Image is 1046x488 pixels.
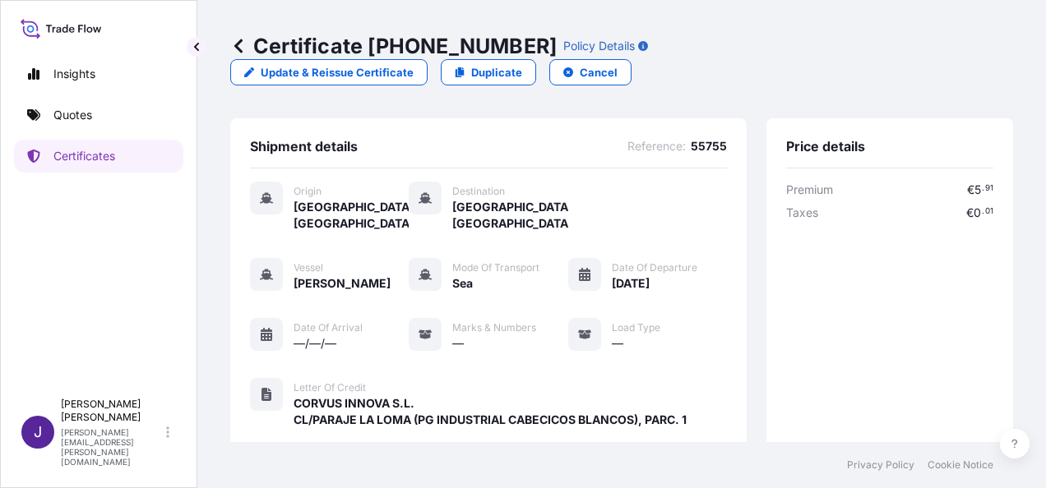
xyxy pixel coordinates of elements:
[563,38,635,54] p: Policy Details
[452,261,539,274] span: Mode of Transport
[549,59,632,85] button: Cancel
[230,33,557,59] p: Certificate [PHONE_NUMBER]
[294,395,687,428] span: CORVUS INNOVA S.L. CL/PARAJE LA LOMA (PG INDUSTRIAL CABECICOS BLANCOS), PARC. 1
[34,424,42,440] span: J
[61,398,163,424] p: [PERSON_NAME] [PERSON_NAME]
[14,140,183,173] a: Certificates
[294,381,366,394] span: Letter of Credit
[471,64,522,81] p: Duplicate
[294,185,322,198] span: Origin
[294,199,409,232] span: [GEOGRAPHIC_DATA], [GEOGRAPHIC_DATA]
[580,64,618,81] p: Cancel
[612,321,660,334] span: Load Type
[691,138,727,154] span: 55755
[452,335,464,352] span: —
[452,321,536,334] span: Marks & Numbers
[250,138,358,154] span: Shipment details
[14,58,183,90] a: Insights
[974,184,981,196] span: 5
[61,427,163,467] p: [PERSON_NAME][EMAIL_ADDRESS][PERSON_NAME][DOMAIN_NAME]
[966,207,974,219] span: €
[786,138,865,154] span: Price details
[967,184,974,196] span: €
[985,209,993,214] span: 01
[230,59,428,85] a: Update & Reissue Certificate
[53,107,92,123] p: Quotes
[612,275,650,292] span: [DATE]
[974,207,981,219] span: 0
[928,458,993,472] a: Cookie Notice
[982,209,984,214] span: .
[53,66,95,82] p: Insights
[294,321,363,334] span: Date of Arrival
[786,182,833,198] span: Premium
[847,458,914,472] a: Privacy Policy
[53,148,115,164] p: Certificates
[14,99,183,131] a: Quotes
[261,64,414,81] p: Update & Reissue Certificate
[294,261,323,274] span: Vessel
[452,185,505,198] span: Destination
[294,275,391,292] span: [PERSON_NAME]
[612,261,697,274] span: Date of Departure
[441,59,536,85] a: Duplicate
[452,275,473,292] span: Sea
[452,199,567,232] span: [GEOGRAPHIC_DATA], [GEOGRAPHIC_DATA]
[612,335,623,352] span: —
[982,186,984,191] span: .
[786,205,818,221] span: Taxes
[294,335,336,352] span: —/—/—
[627,138,686,154] span: Reference :
[985,186,993,191] span: 91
